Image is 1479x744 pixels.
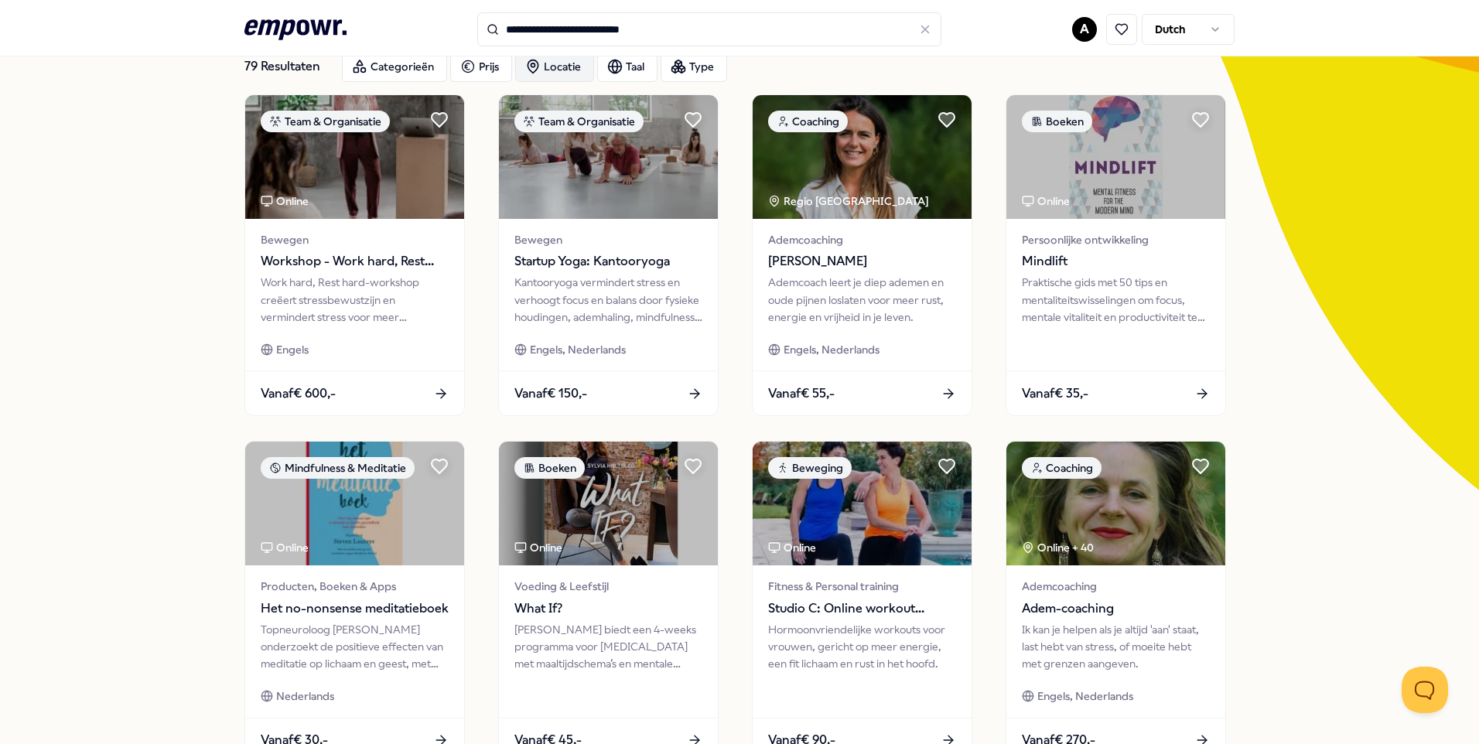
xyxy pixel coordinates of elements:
[1022,193,1070,210] div: Online
[1037,688,1133,705] span: Engels, Nederlands
[1022,384,1088,404] span: Vanaf € 35,-
[514,599,702,619] span: What If?
[768,384,835,404] span: Vanaf € 55,-
[261,599,449,619] span: Het no-nonsense meditatieboek
[1006,94,1226,416] a: package imageBoekenOnlinePersoonlijke ontwikkelingMindliftPraktische gids met 50 tips en mentalit...
[1402,667,1448,713] iframe: Help Scout Beacon - Open
[450,51,512,82] button: Prijs
[768,193,931,210] div: Regio [GEOGRAPHIC_DATA]
[1022,539,1094,556] div: Online + 40
[261,384,336,404] span: Vanaf € 600,-
[784,341,880,358] span: Engels, Nederlands
[661,51,727,82] button: Type
[768,621,956,673] div: Hormoonvriendelijke workouts voor vrouwen, gericht op meer energie, een fit lichaam en rust in he...
[514,457,585,479] div: Boeken
[1006,95,1225,219] img: package image
[261,251,449,271] span: Workshop - Work hard, Rest hard
[261,578,449,595] span: Producten, Boeken & Apps
[514,621,702,673] div: [PERSON_NAME] biedt een 4-weeks programma voor [MEDICAL_DATA] met maaltijdschema’s en mentale oef...
[768,578,956,595] span: Fitness & Personal training
[768,231,956,248] span: Ademcoaching
[1022,457,1102,479] div: Coaching
[261,193,309,210] div: Online
[477,12,941,46] input: Search for products, categories or subcategories
[1022,274,1210,326] div: Praktische gids met 50 tips en mentaliteitswisselingen om focus, mentale vitaliteit en productivi...
[768,274,956,326] div: Ademcoach leert je diep ademen en oude pijnen loslaten voor meer rust, energie en vrijheid in je ...
[499,442,718,565] img: package image
[276,341,309,358] span: Engels
[261,231,449,248] span: Bewegen
[498,94,719,416] a: package imageTeam & OrganisatieBewegenStartup Yoga: KantooryogaKantooryoga vermindert stress en v...
[261,621,449,673] div: Topneuroloog [PERSON_NAME] onderzoekt de positieve effecten van meditatie op lichaam en geest, me...
[514,539,562,556] div: Online
[261,274,449,326] div: Work hard, Rest hard-workshop creëert stressbewustzijn en vermindert stress voor meer creativitei...
[245,95,464,219] img: package image
[753,442,972,565] img: package image
[499,95,718,219] img: package image
[514,111,644,132] div: Team & Organisatie
[261,111,390,132] div: Team & Organisatie
[768,111,848,132] div: Coaching
[1022,231,1210,248] span: Persoonlijke ontwikkeling
[244,51,330,82] div: 79 Resultaten
[244,94,465,416] a: package imageTeam & OrganisatieOnlineBewegenWorkshop - Work hard, Rest hardWork hard, Rest hard-w...
[514,274,702,326] div: Kantooryoga vermindert stress en verhoogt focus en balans door fysieke houdingen, ademhaling, min...
[1072,17,1097,42] button: A
[342,51,447,82] button: Categorieën
[261,539,309,556] div: Online
[753,95,972,219] img: package image
[514,578,702,595] span: Voeding & Leefstijl
[515,51,594,82] button: Locatie
[768,539,816,556] div: Online
[276,688,334,705] span: Nederlands
[261,457,415,479] div: Mindfulness & Meditatie
[530,341,626,358] span: Engels, Nederlands
[1022,251,1210,271] span: Mindlift
[768,251,956,271] span: [PERSON_NAME]
[752,94,972,416] a: package imageCoachingRegio [GEOGRAPHIC_DATA] Ademcoaching[PERSON_NAME]Ademcoach leert je diep ade...
[1022,621,1210,673] div: Ik kan je helpen als je altijd 'aan' staat, last hebt van stress, of moeite hebt met grenzen aang...
[1022,599,1210,619] span: Adem-coaching
[768,457,852,479] div: Beweging
[597,51,658,82] button: Taal
[768,599,956,619] span: Studio C: Online workout programma
[514,384,587,404] span: Vanaf € 150,-
[1006,442,1225,565] img: package image
[1022,578,1210,595] span: Ademcoaching
[1022,111,1092,132] div: Boeken
[514,231,702,248] span: Bewegen
[245,442,464,565] img: package image
[514,251,702,271] span: Startup Yoga: Kantooryoga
